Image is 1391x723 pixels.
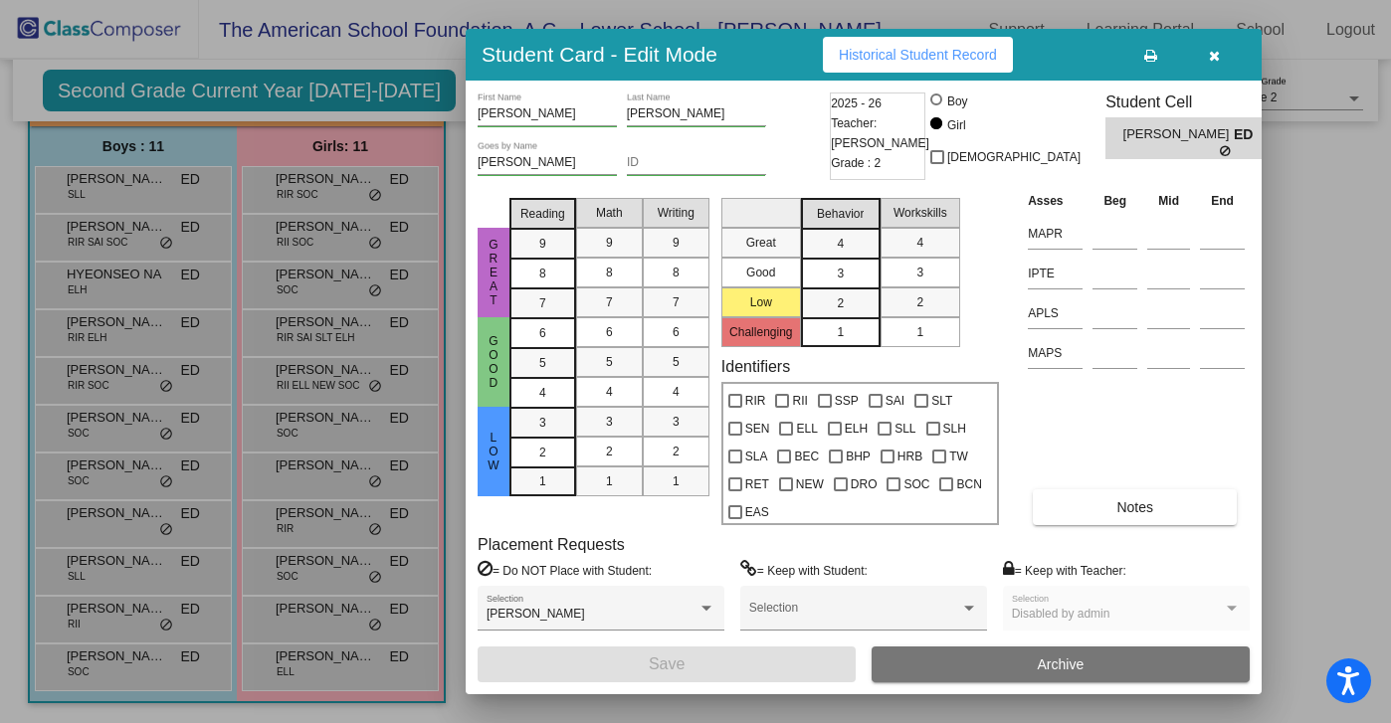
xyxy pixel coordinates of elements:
[1038,656,1085,672] span: Archive
[1023,190,1088,212] th: Asses
[740,560,868,580] label: = Keep with Student:
[649,655,685,672] span: Save
[916,234,923,252] span: 4
[831,93,882,113] span: 2025 - 26
[837,235,844,253] span: 4
[539,354,546,372] span: 5
[837,294,844,312] span: 2
[485,238,502,307] span: Great
[482,42,717,67] h3: Student Card - Edit Mode
[949,445,968,468] span: TW
[485,334,502,390] span: Good
[872,646,1250,682] button: Archive
[539,324,546,342] span: 6
[792,389,807,413] span: RII
[673,234,680,252] span: 9
[1116,499,1153,515] span: Notes
[817,205,864,223] span: Behavior
[539,265,546,282] span: 8
[673,413,680,431] span: 3
[606,413,613,431] span: 3
[539,414,546,432] span: 3
[897,445,922,468] span: HRB
[539,384,546,402] span: 4
[658,204,695,222] span: Writing
[916,323,923,341] span: 1
[606,472,613,490] span: 1
[894,204,947,222] span: Workskills
[721,357,790,376] label: Identifiers
[673,264,680,281] span: 8
[478,535,625,554] label: Placement Requests
[894,417,915,441] span: SLL
[606,443,613,460] span: 2
[539,294,546,312] span: 7
[1028,259,1083,288] input: assessment
[596,204,623,222] span: Math
[823,37,1013,73] button: Historical Student Record
[837,265,844,282] span: 3
[1234,124,1262,145] span: ED
[606,234,613,252] span: 9
[916,293,923,311] span: 2
[1123,124,1234,145] span: [PERSON_NAME]
[916,264,923,281] span: 3
[539,444,546,461] span: 2
[839,47,997,63] span: Historical Student Record
[903,472,929,496] span: SOC
[1195,190,1250,212] th: End
[1028,338,1083,368] input: assessment
[673,293,680,311] span: 7
[539,235,546,253] span: 9
[831,153,881,173] span: Grade : 2
[956,472,981,496] span: BCN
[794,445,819,468] span: BEC
[831,113,929,153] span: Teacher: [PERSON_NAME]
[946,92,968,110] div: Boy
[835,389,859,413] span: SSP
[886,389,904,413] span: SAI
[745,500,769,524] span: EAS
[745,472,769,496] span: RET
[845,417,868,441] span: ELH
[606,293,613,311] span: 7
[846,445,871,468] span: BHP
[485,431,502,472] span: Low
[673,323,680,341] span: 6
[539,472,546,490] span: 1
[837,323,844,341] span: 1
[1003,560,1126,580] label: = Keep with Teacher:
[520,205,565,223] span: Reading
[606,353,613,371] span: 5
[478,560,652,580] label: = Do NOT Place with Student:
[673,383,680,401] span: 4
[851,472,878,496] span: DRO
[606,383,613,401] span: 4
[673,472,680,490] span: 1
[1028,219,1083,249] input: assessment
[1033,489,1237,525] button: Notes
[1088,190,1142,212] th: Beg
[673,443,680,460] span: 2
[796,472,824,496] span: NEW
[1142,190,1195,212] th: Mid
[943,417,966,441] span: SLH
[931,389,952,413] span: SLT
[946,116,966,134] div: Girl
[606,264,613,281] span: 8
[1012,607,1110,621] span: Disabled by admin
[1028,298,1083,328] input: assessment
[478,646,856,682] button: Save
[606,323,613,341] span: 6
[745,417,770,441] span: SEN
[796,417,817,441] span: ELL
[947,145,1081,169] span: [DEMOGRAPHIC_DATA]
[745,445,768,468] span: SLA
[478,156,617,170] input: goes by name
[1105,92,1279,111] h3: Student Cell
[745,389,766,413] span: RIR
[487,607,585,621] span: [PERSON_NAME]
[673,353,680,371] span: 5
